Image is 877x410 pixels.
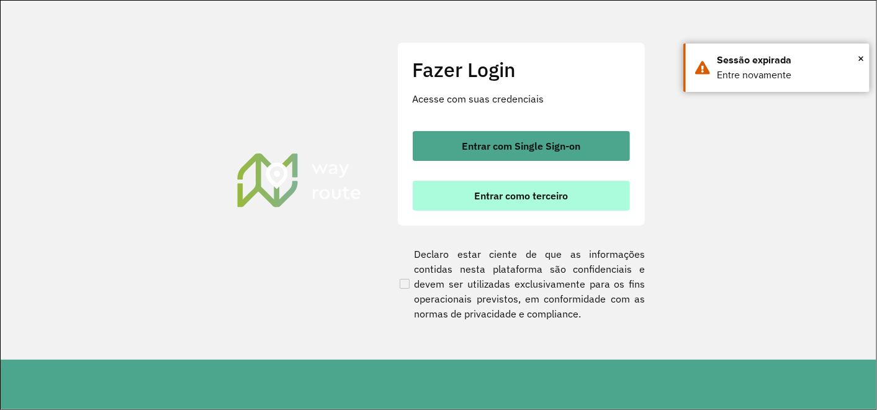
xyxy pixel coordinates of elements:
h2: Fazer Login [413,58,630,81]
div: Entre novamente [717,68,860,83]
span: Entrar com Single Sign-on [462,141,580,151]
img: Roteirizador AmbevTech [235,152,363,209]
span: × [858,49,864,68]
p: Acesse com suas credenciais [413,91,630,106]
button: button [413,131,630,161]
span: Entrar como terceiro [474,191,568,201]
label: Declaro estar ciente de que as informações contidas nesta plataforma são confidenciais e devem se... [397,247,645,321]
button: Close [858,49,864,68]
button: button [413,181,630,211]
div: Sessão expirada [717,53,860,68]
